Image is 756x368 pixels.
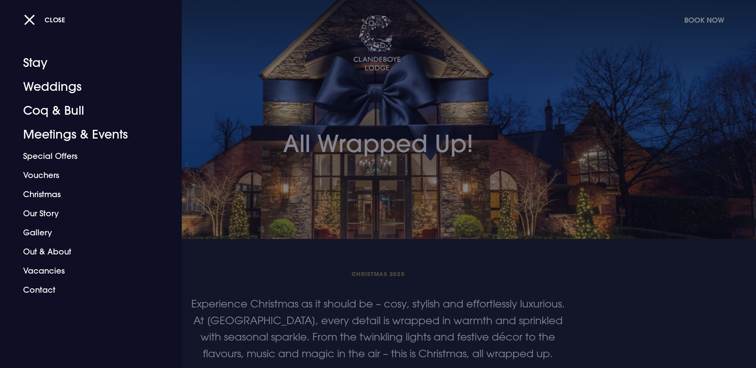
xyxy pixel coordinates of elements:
span: Close [45,16,65,24]
a: Gallery [23,223,149,242]
a: Christmas [23,185,149,204]
a: Meetings & Events [23,123,149,147]
a: Our Story [23,204,149,223]
a: Special Offers [23,147,149,166]
a: Out & About [23,242,149,261]
a: Contact [23,280,149,299]
a: Stay [23,51,149,75]
button: Close [24,12,65,28]
a: Weddings [23,75,149,99]
a: Vouchers [23,166,149,185]
a: Vacancies [23,261,149,280]
a: Coq & Bull [23,99,149,123]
